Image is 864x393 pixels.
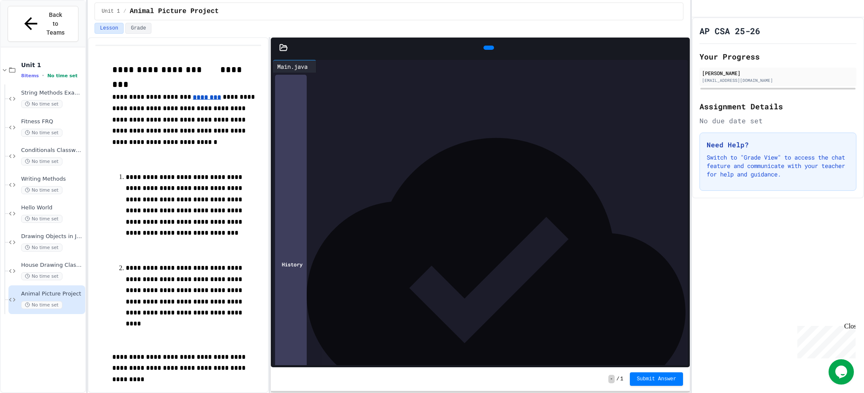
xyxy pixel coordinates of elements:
span: No time set [21,301,62,309]
span: Animal Picture Project [21,290,84,298]
span: String Methods Examples [21,89,84,97]
span: No time set [21,244,62,252]
span: / [616,376,619,382]
span: 8 items [21,73,39,79]
span: Unit 1 [21,61,84,69]
span: Animal Picture Project [130,6,219,16]
span: Drawing Objects in Java - HW Playposit Code [21,233,84,240]
div: Chat with us now!Close [3,3,58,54]
h2: Your Progress [699,51,856,62]
span: No time set [21,272,62,280]
span: Unit 1 [102,8,120,15]
span: • [42,72,44,79]
span: Hello World [21,204,84,211]
button: Lesson [94,23,124,34]
span: No time set [21,215,62,223]
span: Submit Answer [637,376,676,382]
span: Fitness FRQ [21,118,84,125]
iframe: chat widget [794,323,856,358]
div: Main.java [273,62,312,71]
h1: AP CSA 25-26 [699,25,760,37]
span: No time set [47,73,78,79]
span: Writing Methods [21,176,84,183]
span: House Drawing Classwork [21,262,84,269]
span: 1 [620,376,623,382]
h2: Assignment Details [699,100,856,112]
span: No time set [21,186,62,194]
div: Main.java [273,60,316,73]
h3: Need Help? [707,140,849,150]
span: No time set [21,129,62,137]
button: Submit Answer [630,372,683,386]
span: No time set [21,100,62,108]
span: / [123,8,126,15]
span: Conditionals Classwork [21,147,84,154]
iframe: chat widget [829,359,856,385]
div: [EMAIL_ADDRESS][DOMAIN_NAME] [702,77,854,84]
span: Back to Teams [46,11,65,37]
div: [PERSON_NAME] [702,69,854,77]
button: Grade [125,23,151,34]
button: Back to Teams [8,6,78,42]
span: - [608,375,615,383]
span: No time set [21,157,62,165]
p: Switch to "Grade View" to access the chat feature and communicate with your teacher for help and ... [707,153,849,179]
div: No due date set [699,116,856,126]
